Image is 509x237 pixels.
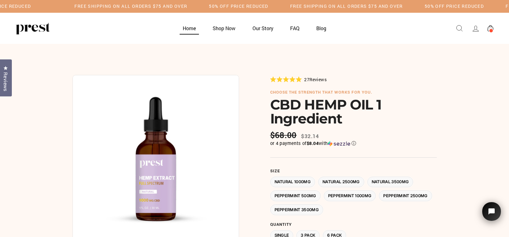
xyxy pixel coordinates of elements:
h5: 50% OFF PRICE REDUCED [209,4,268,9]
label: Quantity [270,222,437,227]
span: $68.00 [270,130,298,140]
img: PREST ORGANICS [16,22,50,35]
span: Reviews [2,72,10,91]
h1: CBD HEMP OIL 1 Ingredient [270,98,437,126]
div: or 4 payments of$8.04withSezzle Click to learn more about Sezzle [270,140,437,146]
a: Shop Now [205,22,243,34]
label: Peppermint 3500MG [270,204,323,215]
a: Blog [309,22,334,34]
label: Natural 3500MG [367,177,413,188]
span: $8.04 [307,140,318,146]
h6: choose the strength that works for you. [270,90,437,95]
div: or 4 payments of with [270,140,437,146]
a: Our Story [245,22,281,34]
span: Reviews [309,77,327,82]
label: Natural 2500MG [318,177,364,188]
a: FAQ [282,22,307,34]
label: Natural 1000MG [270,177,315,188]
h5: Free Shipping on all orders $75 and over [74,4,187,9]
div: 27Reviews [270,76,327,83]
span: 27 [304,77,309,82]
span: $32.14 [301,132,319,140]
label: Peppermint 2500MG [379,190,432,201]
h5: Free Shipping on all orders $75 and over [290,4,403,9]
ul: Primary [175,22,334,34]
label: Peppermint 1000MG [324,190,376,201]
iframe: Tidio Chat [474,193,509,237]
h5: 50% OFF PRICE REDUCED [425,4,484,9]
img: Sezzle [328,141,350,146]
a: Home [175,22,204,34]
label: Size [270,169,437,174]
label: Peppermint 500MG [270,190,321,201]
